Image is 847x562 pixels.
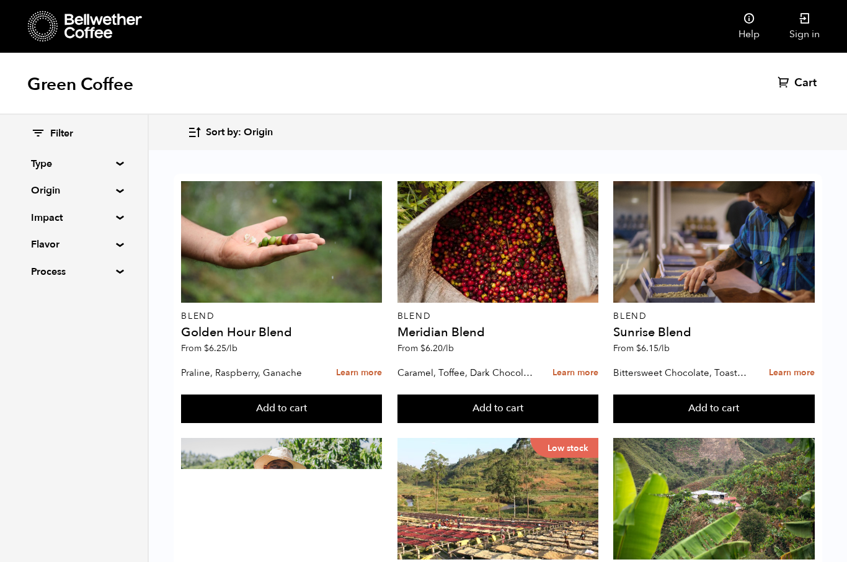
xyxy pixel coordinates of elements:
h1: Green Coffee [27,73,133,96]
button: Add to cart [397,395,598,423]
a: Learn more [552,360,598,386]
a: Learn more [336,360,382,386]
a: Learn more [769,360,815,386]
span: $ [420,342,425,354]
h4: Meridian Blend [397,326,598,339]
summary: Type [31,156,117,171]
summary: Origin [31,183,117,198]
a: Cart [778,76,820,91]
span: $ [204,342,209,354]
h4: Golden Hour Blend [181,326,382,339]
p: Blend [613,312,814,321]
span: Sort by: Origin [206,126,273,140]
summary: Flavor [31,237,117,252]
p: Caramel, Toffee, Dark Chocolate [397,364,534,382]
span: /lb [226,342,237,354]
bdi: 6.25 [204,342,237,354]
h4: Sunrise Blend [613,326,814,339]
span: /lb [659,342,670,354]
button: Sort by: Origin [187,118,273,147]
summary: Impact [31,210,117,225]
span: Filter [50,127,73,141]
p: Blend [397,312,598,321]
p: Blend [181,312,382,321]
bdi: 6.20 [420,342,454,354]
span: $ [636,342,641,354]
bdi: 6.15 [636,342,670,354]
span: From [613,342,670,354]
button: Add to cart [613,395,814,423]
span: From [397,342,454,354]
span: /lb [443,342,454,354]
p: Bittersweet Chocolate, Toasted Marshmallow, Candied Orange, Praline [613,364,750,382]
p: Praline, Raspberry, Ganache [181,364,317,382]
span: From [181,342,237,354]
summary: Process [31,264,117,279]
a: Low stock [397,438,598,560]
button: Add to cart [181,395,382,423]
span: Cart [794,76,817,91]
p: Low stock [530,438,598,458]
